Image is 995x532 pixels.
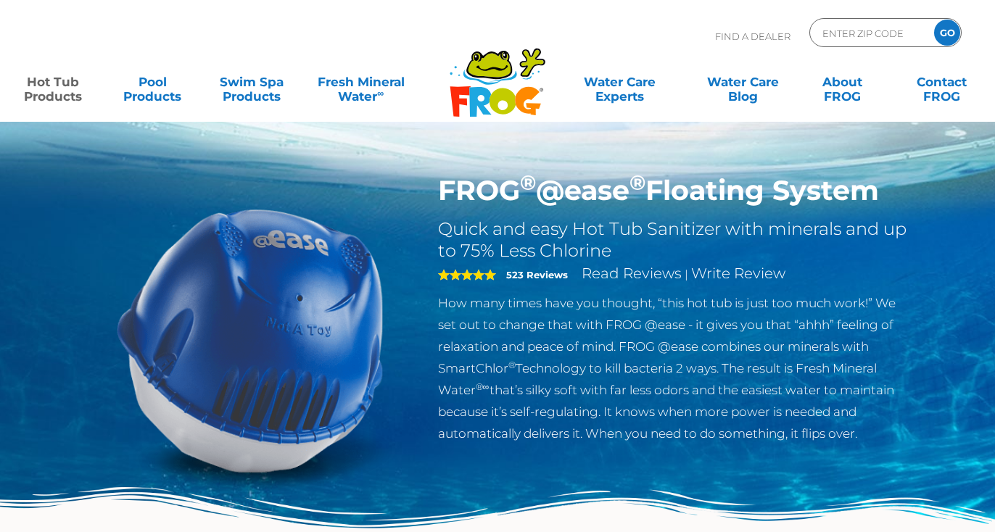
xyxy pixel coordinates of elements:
[903,67,980,96] a: ContactFROG
[442,29,553,117] img: Frog Products Logo
[313,67,409,96] a: Fresh MineralWater∞
[377,88,384,99] sup: ∞
[582,265,682,282] a: Read Reviews
[520,170,536,195] sup: ®
[438,174,912,207] h1: FROG @ease Floating System
[715,18,790,54] p: Find A Dealer
[438,269,496,280] span: 5
[114,67,191,96] a: PoolProducts
[629,170,645,195] sup: ®
[476,381,490,392] sup: ®∞
[934,20,960,46] input: GO
[438,292,912,444] p: How many times have you thought, “this hot tub is just too much work!” We set out to change that ...
[84,174,416,506] img: hot-tub-product-atease-system.png
[213,67,291,96] a: Swim SpaProducts
[15,67,92,96] a: Hot TubProducts
[691,265,785,282] a: Write Review
[557,67,682,96] a: Water CareExperts
[438,218,912,262] h2: Quick and easy Hot Tub Sanitizer with minerals and up to 75% Less Chlorine
[704,67,782,96] a: Water CareBlog
[685,267,688,281] span: |
[506,269,568,280] strong: 523 Reviews
[804,67,881,96] a: AboutFROG
[508,359,516,370] sup: ®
